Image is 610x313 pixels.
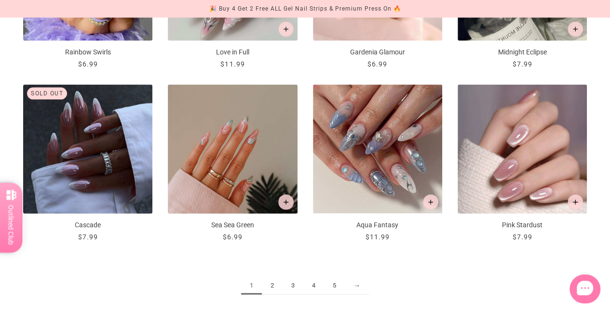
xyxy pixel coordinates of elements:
[512,233,532,241] span: $7.99
[78,60,98,68] span: $6.99
[223,233,243,241] span: $6.99
[366,233,390,241] span: $11.99
[458,85,587,242] a: Pink Stardust
[458,220,587,230] p: Pink Stardust
[23,47,152,57] p: Rainbow Swirls
[278,22,294,37] button: Add to cart
[168,85,297,242] a: Sea Sea Green
[168,220,297,230] p: Sea Sea Green
[568,22,583,37] button: Add to cart
[241,277,262,295] span: 1
[345,277,369,295] a: →
[313,220,442,230] p: Aqua Fantasy
[324,277,345,295] a: 5
[512,60,532,68] span: $7.99
[27,88,67,100] div: Sold out
[283,277,303,295] a: 3
[262,277,283,295] a: 2
[367,60,387,68] span: $6.99
[23,85,152,242] a: Cascade
[168,47,297,57] p: Love in Full
[303,277,324,295] a: 4
[568,195,583,210] button: Add to cart
[209,4,401,14] div: 🎉 Buy 4 Get 2 Free ALL Gel Nail Strips & Premium Press On 🔥
[458,47,587,57] p: Midnight Eclipse
[313,47,442,57] p: Gardenia Glamour
[313,85,442,242] a: Aqua Fantasy
[220,60,244,68] span: $11.99
[78,233,98,241] span: $7.99
[423,195,438,210] button: Add to cart
[23,220,152,230] p: Cascade
[278,195,294,210] button: Add to cart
